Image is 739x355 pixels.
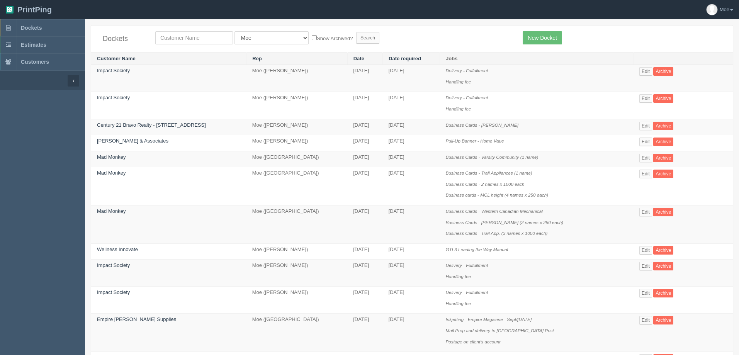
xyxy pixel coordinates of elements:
[639,122,652,130] a: Edit
[97,208,126,214] a: Mad Monkey
[653,289,673,297] a: Archive
[446,138,504,143] i: Pull-Up Banner - Home Vaue
[446,317,532,322] i: Inkjetting - Empire Magazine - Sept/[DATE]
[653,94,673,103] a: Archive
[383,243,440,260] td: [DATE]
[353,56,364,61] a: Date
[446,106,471,111] i: Handling fee
[639,170,652,178] a: Edit
[97,56,136,61] a: Customer Name
[446,170,532,175] i: Business Cards - Trail Appliances (1 name)
[639,316,652,324] a: Edit
[246,205,347,243] td: Moe ([GEOGRAPHIC_DATA])
[97,95,130,100] a: Impact Society
[446,274,471,279] i: Handling fee
[246,135,347,151] td: Moe ([PERSON_NAME])
[639,154,652,162] a: Edit
[97,246,138,252] a: Wellness Innovate
[446,95,488,100] i: Delivery - Fulfullment
[653,138,673,146] a: Archive
[246,243,347,260] td: Moe ([PERSON_NAME])
[653,154,673,162] a: Archive
[246,287,347,314] td: Moe ([PERSON_NAME])
[103,35,144,43] h4: Dockets
[639,246,652,255] a: Edit
[440,53,634,65] th: Jobs
[653,67,673,76] a: Archive
[246,119,347,135] td: Moe ([PERSON_NAME])
[446,220,564,225] i: Business Cards - [PERSON_NAME] (2 names x 250 each)
[446,247,508,252] i: GTL3 Leading the Way Manual
[383,260,440,287] td: [DATE]
[446,122,518,127] i: Business Cards - [PERSON_NAME]
[383,92,440,119] td: [DATE]
[446,301,471,306] i: Handling fee
[639,138,652,146] a: Edit
[446,192,548,197] i: Business cards - MCL height (4 names x 250 each)
[347,243,382,260] td: [DATE]
[356,32,379,44] input: Search
[246,314,347,352] td: Moe ([GEOGRAPHIC_DATA])
[347,151,382,167] td: [DATE]
[446,328,554,333] i: Mail Prep and delivery to [GEOGRAPHIC_DATA] Post
[347,135,382,151] td: [DATE]
[246,92,347,119] td: Moe ([PERSON_NAME])
[446,68,488,73] i: Delivery - Fulfullment
[707,4,717,15] img: avatar_default-7531ab5dedf162e01f1e0bb0964e6a185e93c5c22dfe317fb01d7f8cd2b1632c.jpg
[312,35,317,40] input: Show Archived?
[97,68,130,73] a: Impact Society
[653,316,673,324] a: Archive
[383,314,440,352] td: [DATE]
[446,339,501,344] i: Postage on client's account
[653,170,673,178] a: Archive
[246,151,347,167] td: Moe ([GEOGRAPHIC_DATA])
[446,231,548,236] i: Business Cards - Trail App. (3 names x 1000 each)
[347,65,382,92] td: [DATE]
[97,154,126,160] a: Mad Monkey
[653,122,673,130] a: Archive
[446,79,471,84] i: Handling fee
[347,314,382,352] td: [DATE]
[523,31,562,44] a: New Docket
[639,94,652,103] a: Edit
[246,167,347,206] td: Moe ([GEOGRAPHIC_DATA])
[347,260,382,287] td: [DATE]
[312,34,353,42] label: Show Archived?
[446,263,488,268] i: Delivery - Fulfullment
[639,262,652,270] a: Edit
[639,208,652,216] a: Edit
[97,138,168,144] a: [PERSON_NAME] & Associates
[446,155,539,160] i: Business Cards - Varsity Community (1 name)
[383,65,440,92] td: [DATE]
[446,290,488,295] i: Delivery - Fulfullment
[347,205,382,243] td: [DATE]
[347,92,382,119] td: [DATE]
[97,289,130,295] a: Impact Society
[383,135,440,151] td: [DATE]
[21,42,46,48] span: Estimates
[383,205,440,243] td: [DATE]
[347,287,382,314] td: [DATE]
[21,25,42,31] span: Dockets
[446,182,525,187] i: Business Cards - 2 names x 1000 each
[97,316,176,322] a: Empire [PERSON_NAME] Supplies
[639,289,652,297] a: Edit
[383,151,440,167] td: [DATE]
[389,56,421,61] a: Date required
[383,119,440,135] td: [DATE]
[6,6,14,14] img: logo-3e63b451c926e2ac314895c53de4908e5d424f24456219fb08d385ab2e579770.png
[97,262,130,268] a: Impact Society
[347,167,382,206] td: [DATE]
[383,287,440,314] td: [DATE]
[653,246,673,255] a: Archive
[246,65,347,92] td: Moe ([PERSON_NAME])
[653,208,673,216] a: Archive
[252,56,262,61] a: Rep
[347,119,382,135] td: [DATE]
[639,67,652,76] a: Edit
[21,59,49,65] span: Customers
[246,260,347,287] td: Moe ([PERSON_NAME])
[97,122,206,128] a: Century 21 Bravo Realty - [STREET_ADDRESS]
[446,209,543,214] i: Business Cards - Western Canadian Mechanical
[97,170,126,176] a: Mad Monkey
